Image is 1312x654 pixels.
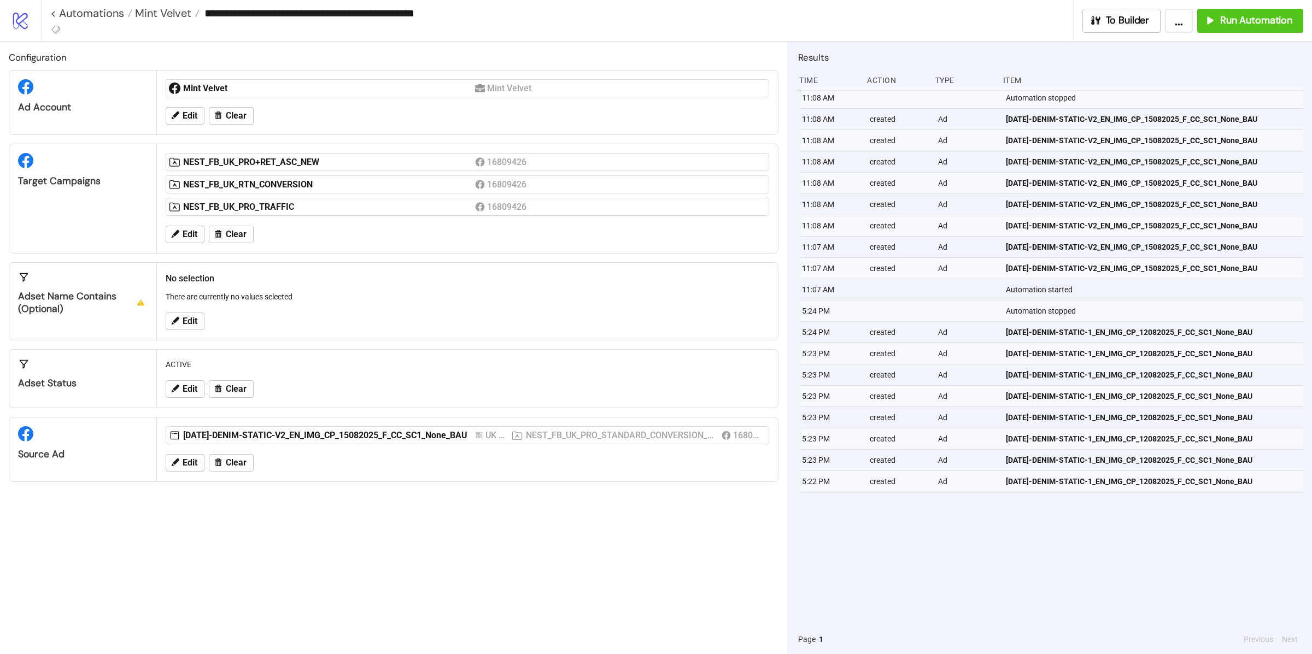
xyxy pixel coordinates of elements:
div: Ad [937,258,997,279]
div: Ad [937,343,997,364]
div: Ad [937,151,997,172]
div: 5:23 PM [801,407,861,428]
div: 11:08 AM [801,215,861,236]
span: Clear [226,458,247,468]
div: created [869,343,929,364]
div: created [869,109,929,129]
span: [DATE]-DENIM-STATIC-1_EN_IMG_CP_12082025_F_CC_SC1_None_BAU [1006,454,1252,466]
div: 16809426 [487,178,529,191]
button: Edit [166,313,204,330]
div: created [869,237,929,257]
div: Time [798,70,858,91]
div: 5:24 PM [801,322,861,343]
span: Mint Velvet [132,6,191,20]
span: Clear [226,229,247,239]
div: created [869,215,929,236]
div: 16809426 [733,428,762,442]
div: created [869,173,929,193]
div: Ad [937,194,997,215]
div: 5:23 PM [801,428,861,449]
div: 5:23 PM [801,364,861,385]
span: [DATE]-DENIM-STATIC-V2_EN_IMG_CP_15082025_F_CC_SC1_None_BAU [1006,177,1257,189]
div: Mint Velvet [183,83,475,95]
div: NEST_FB_UK_PRO_STANDARD_CONVERSION_CAMPAIGNBUILDER [526,428,717,442]
div: created [869,322,929,343]
a: [DATE]-DENIM-STATIC-V2_EN_IMG_CP_15082025_F_CC_SC1_None_BAU [1006,258,1298,279]
button: Edit [166,454,204,472]
span: [DATE]-DENIM-STATIC-V2_EN_IMG_CP_15082025_F_CC_SC1_None_BAU [1006,134,1257,146]
a: [DATE]-DENIM-STATIC-1_EN_IMG_CP_12082025_F_CC_SC1_None_BAU [1006,428,1298,449]
a: [DATE]-DENIM-STATIC-V2_EN_IMG_CP_15082025_F_CC_SC1_None_BAU [1006,173,1298,193]
h2: No selection [166,272,769,285]
div: created [869,450,929,470]
div: Mint Velvet [487,81,534,95]
div: Ad [937,471,997,492]
div: 11:07 AM [801,237,861,257]
button: Next [1279,633,1301,645]
span: [DATE]-DENIM-STATIC-V2_EN_IMG_CP_15082025_F_CC_SC1_None_BAU [1006,198,1257,210]
div: ACTIVE [161,354,774,375]
span: Page [798,633,816,645]
div: Adset Name contains (optional) [18,290,148,315]
div: 11:08 AM [801,194,861,215]
div: Ad [937,407,997,428]
span: [DATE]-DENIM-STATIC-V2_EN_IMG_CP_15082025_F_CC_SC1_None_BAU [1006,156,1257,168]
a: [DATE]-DENIM-STATIC-1_EN_IMG_CP_12082025_F_CC_SC1_None_BAU [1006,450,1298,470]
div: created [869,407,929,428]
div: Automation stopped [1005,301,1306,321]
div: Adset Status [18,377,148,390]
span: Edit [183,458,197,468]
span: Edit [183,229,197,239]
button: To Builder [1082,9,1161,33]
div: Ad Account [18,101,148,114]
button: 1 [816,633,827,645]
span: Clear [226,111,247,121]
div: Ad [937,322,997,343]
div: created [869,194,929,215]
div: Ad [937,109,997,129]
div: 11:08 AM [801,151,861,172]
a: [DATE]-DENIM-STATIC-V2_EN_IMG_CP_15082025_F_CC_SC1_None_BAU [1006,194,1298,215]
button: Edit [166,380,204,398]
div: 11:08 AM [801,109,861,129]
div: 11:07 AM [801,258,861,279]
a: [DATE]-DENIM-STATIC-V2_EN_IMG_CP_15082025_F_CC_SC1_None_BAU [1006,151,1298,172]
button: Clear [209,454,254,472]
div: NEST_FB_UK_PRO_TRAFFIC [183,201,475,213]
div: created [869,258,929,279]
div: 5:22 PM [801,471,861,492]
a: [DATE]-DENIM-STATIC-1_EN_IMG_CP_12082025_F_CC_SC1_None_BAU [1006,407,1298,428]
span: Edit [183,384,197,394]
div: Ad [937,173,997,193]
div: Item [1002,70,1303,91]
h2: Results [798,50,1303,64]
button: Run Automation [1197,9,1303,33]
span: [DATE]-DENIM-STATIC-1_EN_IMG_CP_12082025_F_CC_SC1_None_BAU [1006,369,1252,381]
div: Ad [937,364,997,385]
div: Type [934,70,994,91]
div: created [869,386,929,406]
div: 16809426 [487,200,529,214]
span: Edit [183,111,197,121]
span: [DATE]-DENIM-STATIC-1_EN_IMG_CP_12082025_F_CC_SC1_None_BAU [1006,347,1252,360]
div: Ad [937,237,997,257]
a: [DATE]-DENIM-STATIC-1_EN_IMG_CP_12082025_F_CC_SC1_None_BAU [1006,471,1298,492]
div: Ad [937,428,997,449]
span: [DATE]-DENIM-STATIC-1_EN_IMG_CP_12082025_F_CC_SC1_None_BAU [1006,390,1252,402]
a: [DATE]-DENIM-STATIC-V2_EN_IMG_CP_15082025_F_CC_SC1_None_BAU [1006,237,1298,257]
span: [DATE]-DENIM-STATIC-V2_EN_IMG_CP_15082025_F_CC_SC1_None_BAU [1006,220,1257,232]
button: Clear [209,380,254,398]
span: [DATE]-DENIM-STATIC-1_EN_IMG_CP_12082025_F_CC_SC1_None_BAU [1006,475,1252,487]
span: [DATE]-DENIM-STATIC-1_EN_IMG_CP_12082025_F_CC_SC1_None_BAU [1006,326,1252,338]
div: created [869,130,929,151]
button: Clear [209,226,254,243]
div: 5:23 PM [801,386,861,406]
span: To Builder [1106,14,1150,27]
div: NEST_FB_UK_RTN_CONVERSION [183,179,475,191]
a: < Automations [50,8,132,19]
h2: Configuration [9,50,778,64]
button: ... [1165,9,1193,33]
div: Action [866,70,926,91]
button: Clear [209,107,254,125]
div: created [869,151,929,172]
